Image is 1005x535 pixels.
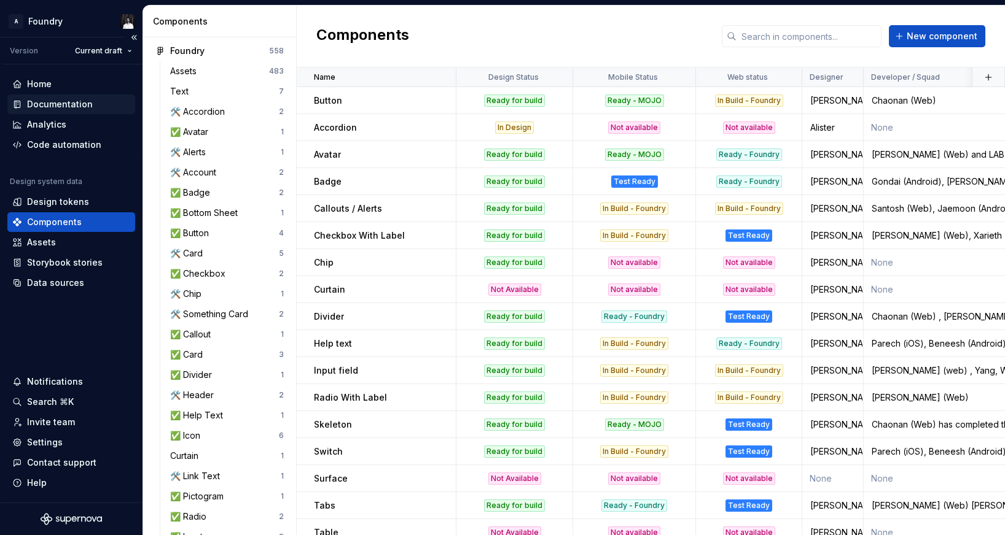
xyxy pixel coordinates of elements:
div: Not available [723,256,775,269]
div: ✅ Divider [170,369,217,381]
div: 1 [281,370,284,380]
div: Ready - MOJO [605,418,664,431]
a: Design tokens [7,192,135,212]
button: Search ⌘K [7,392,135,412]
div: Not available [608,472,660,485]
div: 1 [281,289,284,299]
p: Checkbox With Label [314,229,405,242]
a: ✅ Checkbox2 [165,264,289,283]
span: Current draft [75,46,122,56]
a: Supernova Logo [41,513,102,525]
div: 1 [281,147,284,157]
div: 3 [279,350,284,360]
div: In Build - Foundry [600,445,668,458]
div: 1 [281,491,284,501]
div: 2 [279,167,284,177]
div: Ready for build [484,310,545,323]
div: Components [153,15,291,28]
div: In Build - Foundry [715,94,783,107]
div: Foundry [170,45,205,57]
div: 2 [279,269,284,279]
div: 🛠️ Accordion [170,106,230,118]
div: Storybook stories [27,256,103,269]
div: 2 [279,309,284,319]
p: Web status [727,72,768,82]
div: Ready - Foundry [716,148,782,161]
div: ✅ Icon [170,429,205,442]
div: 4 [279,228,284,238]
p: Name [314,72,335,82]
div: Ready for build [484,175,545,188]
div: Help [27,477,47,489]
a: Foundry558 [151,41,289,61]
div: Analytics [27,118,66,131]
div: Ready - Foundry [601,499,667,512]
div: Data sources [27,277,84,289]
a: ✅ Button4 [165,223,289,243]
td: None [802,465,864,492]
p: Surface [314,472,348,485]
div: Test Ready [725,418,772,431]
div: 🛠️ Account [170,166,221,179]
div: ✅ Card [170,348,208,361]
div: Ready - MOJO [605,148,664,161]
p: Mobile Status [608,72,658,82]
div: Ready for build [484,229,545,242]
div: Foundry [28,15,63,28]
button: Help [7,473,135,493]
div: Test Ready [611,175,658,188]
div: [PERSON_NAME] [803,94,862,107]
button: Notifications [7,372,135,391]
div: Test Ready [725,310,772,323]
p: Switch [314,445,343,458]
div: In Build - Foundry [600,391,668,404]
div: [PERSON_NAME] [803,418,862,431]
div: 🛠️ Card [170,247,208,260]
div: 7 [279,87,284,96]
p: Skeleton [314,418,352,431]
a: ✅ Avatar1 [165,122,289,142]
div: [PERSON_NAME] [803,256,862,269]
div: Text [170,85,194,98]
a: 🛠️ Link Text1 [165,466,289,486]
a: ✅ Callout1 [165,325,289,344]
div: Not available [723,283,775,296]
a: Assets483 [165,61,289,81]
a: ✅ Radio2 [165,507,289,526]
div: Ready - Foundry [716,337,782,350]
div: Not available [608,121,660,134]
div: Not Available [488,472,541,485]
p: Button [314,94,342,107]
a: 🛠️ Chip1 [165,284,289,304]
p: Callouts / Alerts [314,202,382,215]
div: 1 [281,410,284,420]
div: Ready for build [484,499,545,512]
a: 🛠️ Account2 [165,163,289,182]
div: Code automation [27,139,101,151]
div: 5 [279,248,284,258]
div: Search ⌘K [27,396,74,408]
div: 1 [281,127,284,137]
div: 🛠️ Link Text [170,470,225,482]
img: Raj Narandas [120,14,135,29]
div: ✅ Radio [170,510,211,523]
a: 🛠️ Something Card2 [165,304,289,324]
div: A [9,14,23,29]
div: Ready for build [484,445,545,458]
div: Documentation [27,98,93,110]
div: Ready for build [484,391,545,404]
div: 483 [269,66,284,76]
p: Chip [314,256,334,269]
a: 🛠️ Header2 [165,385,289,405]
div: Design tokens [27,196,89,208]
div: [PERSON_NAME] [803,229,862,242]
a: Settings [7,433,135,452]
a: ✅ Help Text1 [165,406,289,425]
div: ✅ Button [170,227,214,239]
div: ✅ Pictogram [170,490,229,502]
div: Settings [27,436,63,448]
a: Documentation [7,94,135,114]
a: Assets [7,233,135,252]
div: In Build - Foundry [600,229,668,242]
div: Ready for build [484,418,545,431]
